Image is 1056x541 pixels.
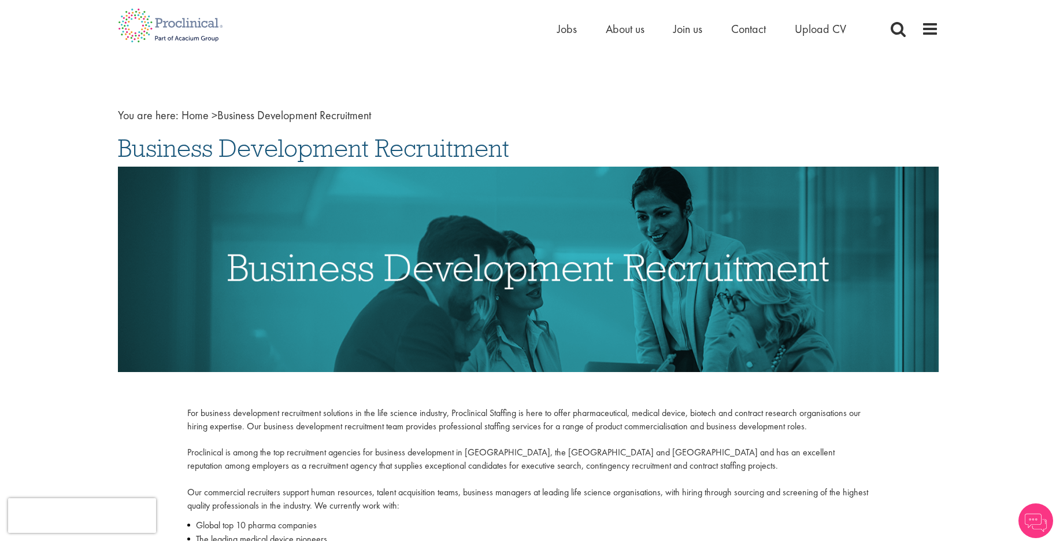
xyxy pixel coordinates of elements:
[181,108,209,123] a: breadcrumb link to Home
[118,133,509,164] span: Business Development Recruitment
[181,108,371,123] span: Business Development Recruitment
[1018,503,1053,538] img: Chatbot
[118,167,939,372] img: Business Development Recruitment
[673,21,702,36] a: Join us
[187,518,868,532] li: Global top 10 pharma companies
[187,407,868,513] p: For business development recruitment solutions in the life science industry, Proclinical Staffing...
[118,108,179,123] span: You are here:
[8,498,156,533] iframe: reCAPTCHA
[212,108,217,123] span: >
[731,21,766,36] a: Contact
[557,21,577,36] a: Jobs
[795,21,846,36] a: Upload CV
[606,21,644,36] a: About us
